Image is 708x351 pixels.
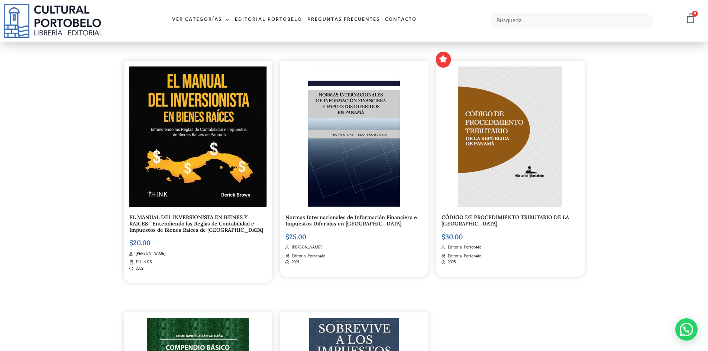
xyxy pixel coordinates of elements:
bdi: 20.00 [129,238,151,247]
span: 2021 [290,259,299,266]
input: Búsqueda [490,13,653,29]
img: Hector-Castillo-T..png [308,66,400,207]
a: EL MANUAL DEL INVERSIONISTA EN BIENES Y RAICES : Entendiendo las Reglas de Contabilidad e Impuest... [129,214,263,233]
span: Editorial Portobelo [446,244,481,251]
span: Editorial Portobelo [446,253,481,260]
span: 0 [692,11,698,17]
span: [PERSON_NAME] [290,244,321,251]
span: T.H.I.N.K.S [134,259,152,266]
a: 0 [685,13,696,24]
span: Editorial Portobelo [290,253,325,260]
span: [PERSON_NAME] [134,251,165,257]
img: Captura_de_Pantalla_2020-06-17_a_las_11.53.36_a._m.-1.png [458,66,562,207]
bdi: 30.00 [442,233,463,241]
span: 2023 [134,266,143,272]
a: Ver Categorías [169,12,232,28]
a: Normas Internacionales de Información Financiera e Impuestos Diferidos en [GEOGRAPHIC_DATA] [285,214,417,227]
a: CÓDIGO DE PROCEDIMIENTO TRIBUTARIO DE LA [GEOGRAPHIC_DATA] [442,214,569,227]
img: RP77216 [129,66,267,207]
bdi: 25.00 [285,233,306,241]
a: Preguntas frecuentes [305,12,382,28]
span: $ [442,233,445,241]
span: 2025 [446,259,456,266]
a: Contacto [382,12,419,28]
a: Editorial Portobelo [232,12,305,28]
span: $ [129,238,133,247]
span: $ [285,233,289,241]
